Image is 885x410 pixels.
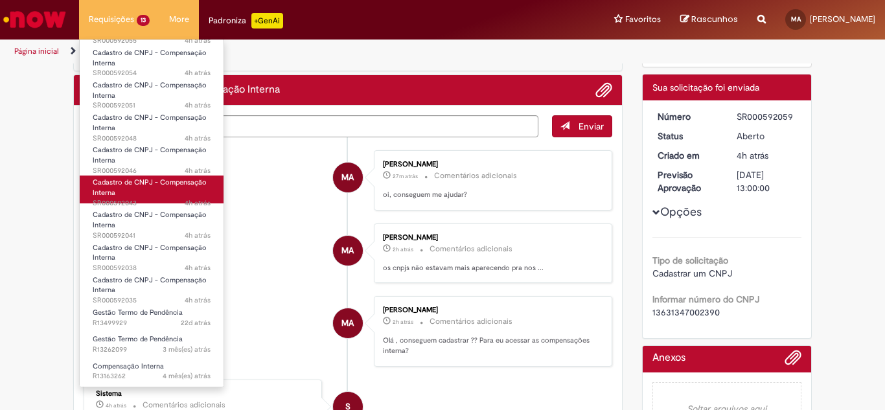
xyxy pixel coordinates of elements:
[791,15,801,23] span: MA
[80,143,224,171] a: Aberto SR000592046 : Cadastro de CNPJ - Compensação Interna
[185,295,211,305] span: 4h atrás
[737,150,768,161] span: 4h atrás
[341,308,354,339] span: MA
[93,243,207,263] span: Cadastro de CNPJ - Compensação Interna
[80,241,224,269] a: Aberto SR000592038 : Cadastro de CNPJ - Compensação Interna
[93,113,207,133] span: Cadastro de CNPJ - Compensação Interna
[93,100,211,111] span: SR000592051
[163,345,211,354] span: 3 mês(es) atrás
[648,130,728,142] dt: Status
[652,352,685,364] h2: Anexos
[185,198,211,208] span: 4h atrás
[93,68,211,78] span: SR000592054
[393,318,413,326] span: 2h atrás
[652,255,728,266] b: Tipo de solicitação
[93,318,211,328] span: R13499929
[648,149,728,162] dt: Criado em
[625,13,661,26] span: Favoritos
[93,177,207,198] span: Cadastro de CNPJ - Compensação Interna
[93,166,211,176] span: SR000592046
[93,210,207,230] span: Cadastro de CNPJ - Compensação Interna
[80,176,224,203] a: Aberto SR000592043 : Cadastro de CNPJ - Compensação Interna
[737,130,797,142] div: Aberto
[93,334,183,344] span: Gestão Termo de Pendência
[163,371,211,381] span: 4 mês(es) atrás
[93,361,164,371] span: Compensação Interna
[80,273,224,301] a: Aberto SR000592035 : Cadastro de CNPJ - Compensação Interna
[680,14,738,26] a: Rascunhos
[181,318,211,328] span: 22d atrás
[80,46,224,74] a: Aberto SR000592054 : Cadastro de CNPJ - Compensação Interna
[93,48,207,68] span: Cadastro de CNPJ - Compensação Interna
[84,115,538,137] textarea: Digite sua mensagem aqui...
[737,150,768,161] time: 29/09/2025 13:47:24
[185,231,211,240] time: 29/09/2025 13:44:22
[185,166,211,176] time: 29/09/2025 13:45:18
[251,13,283,28] p: +GenAi
[93,275,207,295] span: Cadastro de CNPJ - Compensação Interna
[185,263,211,273] span: 4h atrás
[93,308,183,317] span: Gestão Termo de Pendência
[137,15,150,26] span: 13
[737,168,797,194] div: [DATE] 13:00:00
[341,235,354,266] span: MA
[785,349,801,372] button: Adicionar anexos
[185,231,211,240] span: 4h atrás
[185,133,211,143] span: 4h atrás
[93,371,211,382] span: R13163262
[737,149,797,162] div: 29/09/2025 13:47:24
[1,6,68,32] img: ServiceNow
[341,162,354,193] span: MA
[106,402,126,409] time: 29/09/2025 13:47:46
[810,14,875,25] span: [PERSON_NAME]
[579,120,604,132] span: Enviar
[333,163,363,192] div: Mariele Amadei
[333,236,363,266] div: Mariele Amadei
[185,133,211,143] time: 29/09/2025 13:45:38
[185,166,211,176] span: 4h atrás
[185,36,211,45] time: 29/09/2025 13:46:56
[79,39,224,387] ul: Requisições
[383,336,599,356] p: Olá , conseguem cadastrar ?? Para eu acessar as compensações interna?
[163,371,211,381] time: 11/06/2025 11:46:00
[185,295,211,305] time: 29/09/2025 13:43:26
[80,359,224,383] a: Aberto R13163262 : Compensação Interna
[737,110,797,123] div: SR000592059
[209,13,283,28] div: Padroniza
[595,82,612,98] button: Adicionar anexos
[89,13,134,26] span: Requisições
[93,231,211,241] span: SR000592041
[393,245,413,253] time: 29/09/2025 15:43:34
[383,190,599,200] p: oi, conseguem me ajudar?
[80,78,224,106] a: Aberto SR000592051 : Cadastro de CNPJ - Compensação Interna
[93,263,211,273] span: SR000592038
[383,161,599,168] div: [PERSON_NAME]
[434,170,517,181] small: Comentários adicionais
[80,306,224,330] a: Aberto R13499929 : Gestão Termo de Pendência
[93,295,211,306] span: SR000592035
[652,293,759,305] b: Informar número do CNPJ
[163,345,211,354] time: 08/07/2025 13:57:47
[14,46,59,56] a: Página inicial
[185,68,211,78] span: 4h atrás
[430,244,512,255] small: Comentários adicionais
[106,402,126,409] span: 4h atrás
[93,80,207,100] span: Cadastro de CNPJ - Compensação Interna
[383,263,599,273] p: os cnpjs não estavam mais aparecendo pra nos ...
[93,145,207,165] span: Cadastro de CNPJ - Compensação Interna
[552,115,612,137] button: Enviar
[80,332,224,356] a: Aberto R13262099 : Gestão Termo de Pendência
[93,345,211,355] span: R13262099
[648,168,728,194] dt: Previsão Aprovação
[93,198,211,209] span: SR000592043
[691,13,738,25] span: Rascunhos
[185,198,211,208] time: 29/09/2025 13:44:54
[169,13,189,26] span: More
[93,36,211,46] span: SR000592055
[10,40,580,63] ul: Trilhas de página
[181,318,211,328] time: 08/09/2025 17:16:13
[185,263,211,273] time: 29/09/2025 13:43:58
[80,111,224,139] a: Aberto SR000592048 : Cadastro de CNPJ - Compensação Interna
[652,268,732,279] span: Cadastrar um CNPJ
[185,36,211,45] span: 4h atrás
